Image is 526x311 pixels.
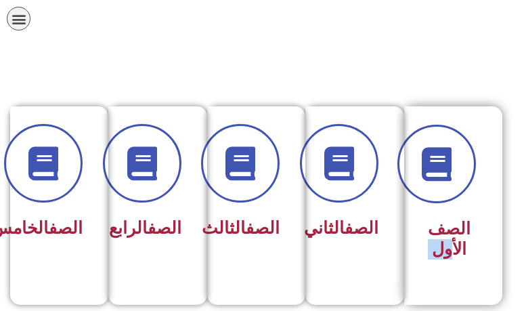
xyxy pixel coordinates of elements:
a: الصف [246,218,280,238]
a: الصف [345,218,378,238]
a: الصف [49,218,83,238]
span: الصف الأول [428,219,470,259]
div: כפתור פתיחת תפריט [7,7,30,30]
a: الصف [148,218,181,238]
span: الثالث [202,218,280,238]
span: الثاني [304,218,378,238]
span: الرابع [109,218,181,238]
